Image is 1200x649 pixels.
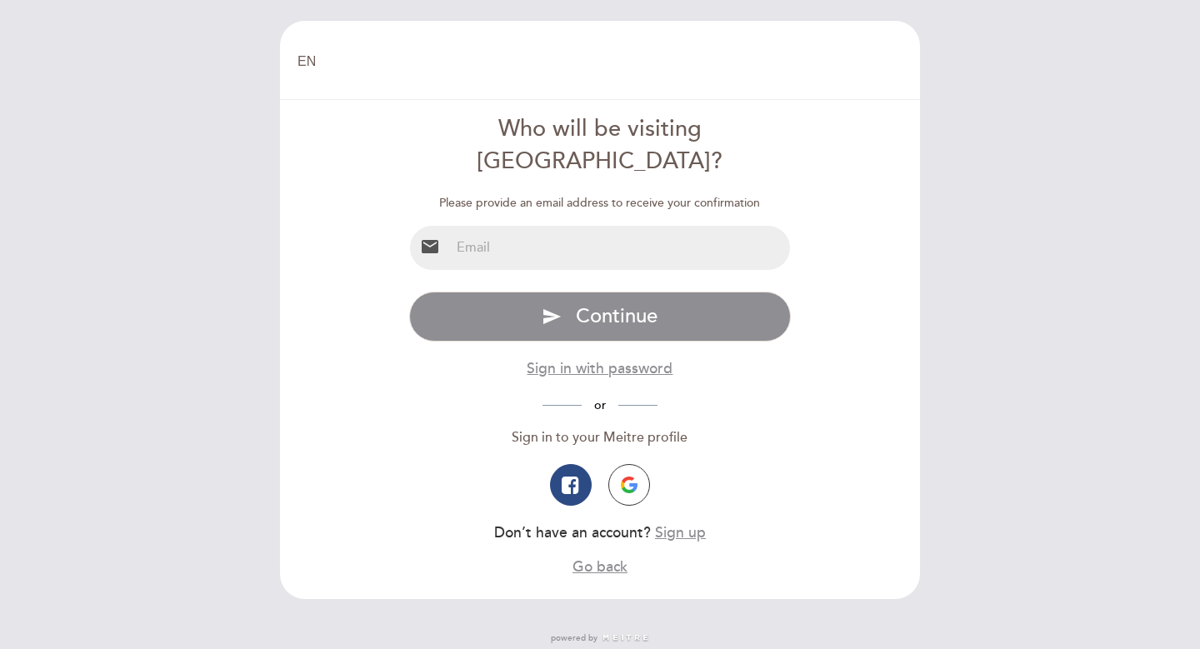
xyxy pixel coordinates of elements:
div: Sign in to your Meitre profile [409,428,792,447]
img: MEITRE [602,634,649,642]
span: or [582,398,618,412]
i: email [420,237,440,257]
input: Email [450,226,791,270]
button: Go back [572,557,627,577]
button: Sign up [655,522,706,543]
button: send Continue [409,292,792,342]
div: Who will be visiting [GEOGRAPHIC_DATA]? [409,113,792,178]
i: send [542,307,562,327]
a: powered by [551,632,649,644]
span: Continue [576,304,657,328]
img: icon-google.png [621,477,637,493]
button: Sign in with password [527,358,672,379]
span: powered by [551,632,597,644]
span: Don’t have an account? [494,524,651,542]
div: Please provide an email address to receive your confirmation [409,195,792,212]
